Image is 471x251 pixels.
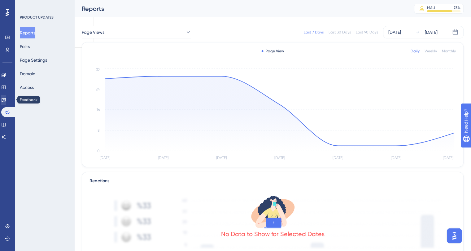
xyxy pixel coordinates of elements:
div: Weekly [425,49,437,54]
tspan: 24 [96,87,100,91]
div: [DATE] [425,29,438,36]
div: Daily [411,49,420,54]
button: Reports [20,27,35,38]
div: No Data to Show for Selected Dates [221,230,325,238]
tspan: 16 [97,108,100,112]
tspan: 8 [98,128,100,133]
button: Page Settings [20,55,47,66]
tspan: 0 [97,149,100,153]
div: Last 90 Days [356,30,378,35]
span: Page Views [82,29,104,36]
tspan: [DATE] [216,156,227,160]
div: MAU [427,5,435,10]
div: Last 7 Days [304,30,324,35]
button: Domain [20,68,35,79]
div: PRODUCT UPDATES [20,15,54,20]
tspan: 32 [96,68,100,72]
div: Page View [261,49,284,54]
button: Posts [20,41,30,52]
tspan: [DATE] [391,156,401,160]
div: Last 30 Days [329,30,351,35]
div: Monthly [442,49,456,54]
button: Access [20,82,34,93]
tspan: [DATE] [158,156,168,160]
button: Page Views [82,26,191,38]
div: Reports [82,4,399,13]
iframe: UserGuiding AI Assistant Launcher [445,227,464,245]
span: Need Help? [15,2,39,9]
div: 75 % [454,5,460,10]
tspan: [DATE] [333,156,343,160]
tspan: [DATE] [443,156,453,160]
div: [DATE] [388,29,401,36]
tspan: [DATE] [274,156,285,160]
div: Reactions [89,177,456,185]
tspan: [DATE] [100,156,110,160]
